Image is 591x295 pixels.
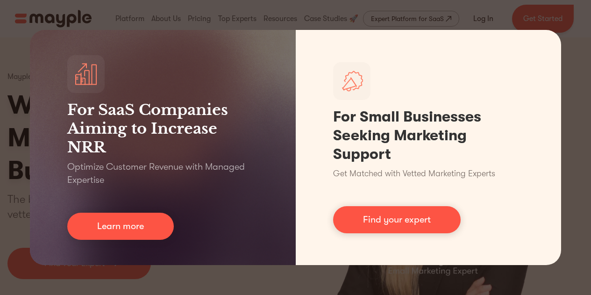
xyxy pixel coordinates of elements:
a: Learn more [67,213,174,240]
h1: For Small Businesses Seeking Marketing Support [333,108,524,164]
p: Optimize Customer Revenue with Managed Expertise [67,160,258,187]
a: Find your expert [333,206,461,233]
h3: For SaaS Companies Aiming to Increase NRR [67,101,258,157]
p: Get Matched with Vetted Marketing Experts [333,167,495,180]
